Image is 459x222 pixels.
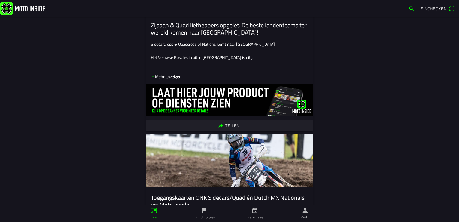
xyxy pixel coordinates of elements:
[151,194,308,208] ion-card-title: Toegangskaarten ONK Sidecars/Quad én Dutch MX Nationals via Moto Inside.
[151,22,308,36] ion-card-title: Zijspan & Quad liefhebbers opgelet. De beste landenteams ter wereld komen naar [GEOGRAPHIC_DATA]!
[146,84,313,116] img: ovdhpoPiYVyyWxH96Op6EavZdUOyIWdtEOENrLni.jpg
[201,207,208,214] ion-icon: flag
[151,73,181,80] p: Mehr anzeigen
[150,207,157,214] ion-icon: paper
[193,214,215,220] ion-label: Einrichtungen
[302,207,309,214] ion-icon: person
[418,3,458,14] a: Eincheckenqr scanner
[246,214,263,220] ion-label: Ereignisse
[151,74,155,78] ion-icon: arrow down
[301,214,309,220] ion-label: Profil
[406,3,418,14] a: search
[151,54,308,60] p: Het Veluwse Bosch-circuit in [GEOGRAPHIC_DATA] is dit j…
[146,120,313,131] ion-button: Teilen
[151,214,157,220] ion-label: Info
[421,5,446,12] span: Einchecken
[251,207,258,214] ion-icon: calendar
[151,41,308,47] p: Sidecarcross & Quadcross of Nations komt naar [GEOGRAPHIC_DATA]
[146,134,313,187] img: W9TngUMILjngII3slWrxy3dg4E7y6i9Jkq2Wxt1b.jpg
